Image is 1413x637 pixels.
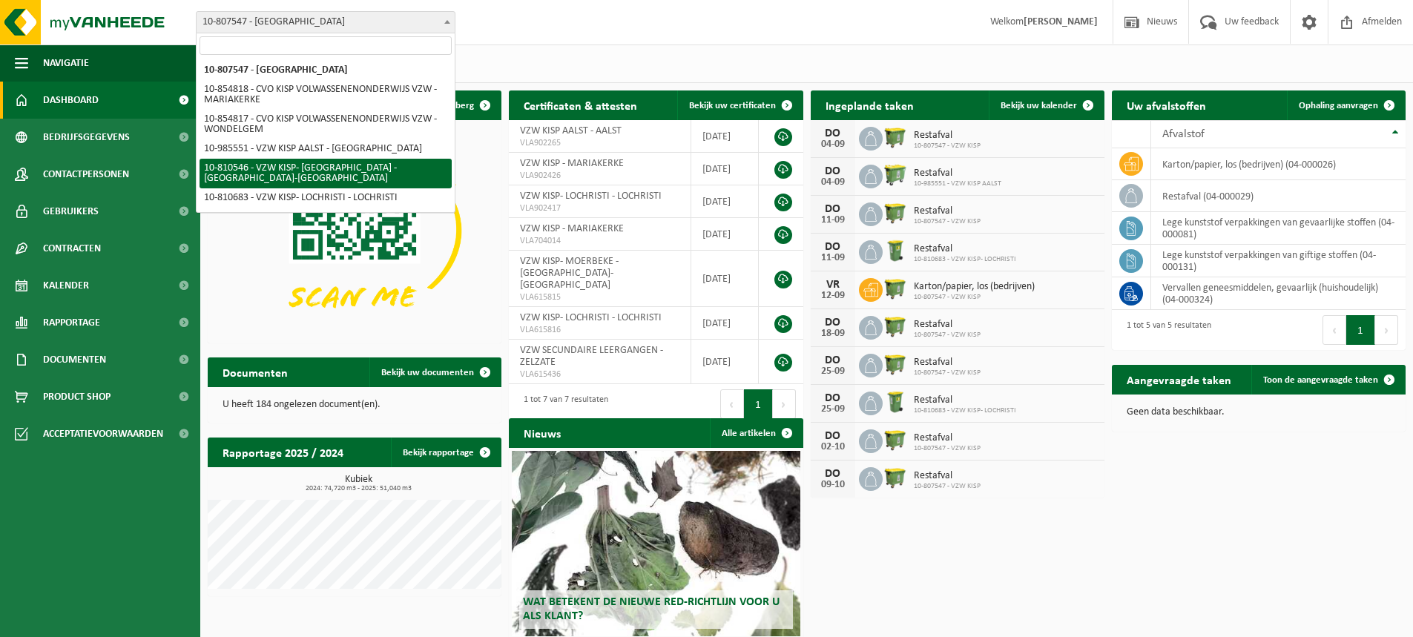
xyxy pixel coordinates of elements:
[520,191,662,202] span: VZW KISP- LOCHRISTI - LOCHRISTI
[691,218,759,251] td: [DATE]
[1151,277,1406,310] td: vervallen geneesmiddelen, gevaarlijk (huishoudelijk) (04-000324)
[818,366,848,377] div: 25-09
[200,80,452,110] li: 10-854818 - CVO KISP VOLWASSENENONDERWIJS VZW - MARIAKERKE
[223,400,487,410] p: U heeft 184 ongelezen document(en).
[883,162,908,188] img: WB-0660-HPE-GN-50
[883,276,908,301] img: WB-1100-HPE-GN-50
[200,61,452,80] li: 10-807547 - [GEOGRAPHIC_DATA]
[691,185,759,218] td: [DATE]
[883,389,908,415] img: WB-0240-HPE-GN-50
[43,304,100,341] span: Rapportage
[520,202,679,214] span: VLA902417
[520,345,663,368] span: VZW SECUNDAIRE LEERGANGEN - ZELZATE
[208,357,303,386] h2: Documenten
[691,307,759,340] td: [DATE]
[520,312,662,323] span: VZW KISP- LOCHRISTI - LOCHRISTI
[818,128,848,139] div: DO
[914,470,981,482] span: Restafval
[1346,315,1375,345] button: 1
[429,90,500,120] button: Verberg
[914,130,981,142] span: Restafval
[818,392,848,404] div: DO
[43,44,89,82] span: Navigatie
[520,137,679,149] span: VLA902265
[677,90,802,120] a: Bekijk uw certificaten
[914,406,1016,415] span: 10-810683 - VZW KISP- LOCHRISTI
[509,90,652,119] h2: Certificaten & attesten
[914,395,1016,406] span: Restafval
[43,193,99,230] span: Gebruikers
[811,90,929,119] h2: Ingeplande taken
[914,432,981,444] span: Restafval
[883,238,908,263] img: WB-0240-HPE-GN-50
[369,357,500,387] a: Bekijk uw documenten
[914,168,1001,179] span: Restafval
[200,139,452,159] li: 10-985551 - VZW KISP AALST - [GEOGRAPHIC_DATA]
[520,170,679,182] span: VLA902426
[883,427,908,452] img: WB-1100-HPE-GN-50
[914,281,1035,293] span: Karton/papier, los (bedrijven)
[43,230,101,267] span: Contracten
[818,241,848,253] div: DO
[914,179,1001,188] span: 10-985551 - VZW KISP AALST
[391,438,500,467] a: Bekijk rapportage
[818,404,848,415] div: 25-09
[691,251,759,307] td: [DATE]
[43,378,111,415] span: Product Shop
[520,223,624,234] span: VZW KISP - MARIAKERKE
[773,389,796,419] button: Next
[914,217,981,226] span: 10-807547 - VZW KISP
[1151,245,1406,277] td: lege kunststof verpakkingen van giftige stoffen (04-000131)
[818,139,848,150] div: 04-09
[1375,315,1398,345] button: Next
[43,341,106,378] span: Documenten
[1151,180,1406,212] td: restafval (04-000029)
[1112,365,1246,394] h2: Aangevraagde taken
[818,317,848,329] div: DO
[208,120,501,340] img: Download de VHEPlus App
[520,235,679,247] span: VLA704014
[1024,16,1098,27] strong: [PERSON_NAME]
[1127,407,1391,417] p: Geen data beschikbaar.
[914,331,981,340] span: 10-807547 - VZW KISP
[381,368,474,377] span: Bekijk uw documenten
[914,369,981,377] span: 10-807547 - VZW KISP
[818,253,848,263] div: 11-09
[512,451,800,636] a: Wat betekent de nieuwe RED-richtlijn voor u als klant?
[43,156,129,193] span: Contactpersonen
[523,596,780,622] span: Wat betekent de nieuwe RED-richtlijn voor u als klant?
[43,82,99,119] span: Dashboard
[914,255,1016,264] span: 10-810683 - VZW KISP- LOCHRISTI
[914,482,981,491] span: 10-807547 - VZW KISP
[989,90,1103,120] a: Bekijk uw kalender
[43,415,163,452] span: Acceptatievoorwaarden
[818,177,848,188] div: 04-09
[1263,375,1378,385] span: Toon de aangevraagde taken
[509,418,576,447] h2: Nieuws
[215,485,501,492] span: 2024: 74,720 m3 - 2025: 51,040 m3
[1001,101,1077,110] span: Bekijk uw kalender
[818,430,848,442] div: DO
[520,369,679,380] span: VLA615436
[520,158,624,169] span: VZW KISP - MARIAKERKE
[689,101,776,110] span: Bekijk uw certificaten
[197,12,455,33] span: 10-807547 - VZW KISP - MARIAKERKE
[883,465,908,490] img: WB-1100-HPE-GN-50
[914,357,981,369] span: Restafval
[1299,101,1378,110] span: Ophaling aanvragen
[883,125,908,150] img: WB-1100-HPE-GN-50
[43,119,130,156] span: Bedrijfsgegevens
[196,11,455,33] span: 10-807547 - VZW KISP - MARIAKERKE
[1119,314,1211,346] div: 1 tot 5 van 5 resultaten
[818,279,848,291] div: VR
[818,468,848,480] div: DO
[883,351,908,377] img: WB-1100-HPE-GN-50
[744,389,773,419] button: 1
[200,110,452,139] li: 10-854817 - CVO KISP VOLWASSENENONDERWIJS VZW - WONDELGEM
[818,480,848,490] div: 09-10
[208,438,358,466] h2: Rapportage 2025 / 2024
[520,324,679,336] span: VLA615816
[691,340,759,384] td: [DATE]
[818,354,848,366] div: DO
[1323,315,1346,345] button: Previous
